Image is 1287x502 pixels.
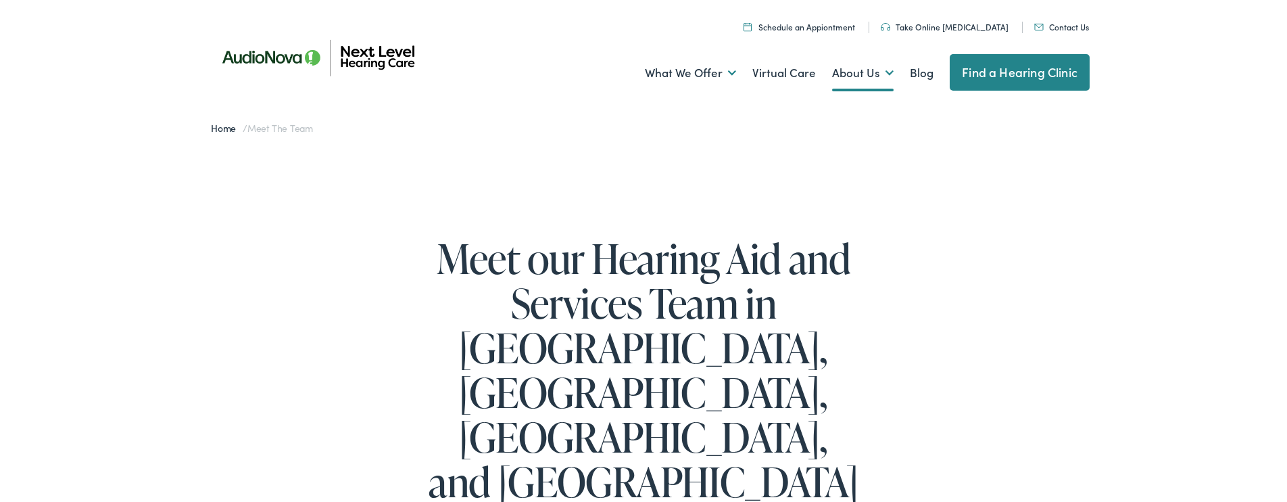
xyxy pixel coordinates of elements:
[881,23,890,31] img: An icon symbolizing headphones, colored in teal, suggests audio-related services or features.
[744,22,752,31] img: Calendar icon representing the ability to schedule a hearing test or hearing aid appointment at N...
[1034,24,1044,30] img: An icon representing mail communication is presented in a unique teal color.
[1034,21,1089,32] a: Contact Us
[247,121,313,135] span: Meet the Team
[211,121,243,135] a: Home
[645,48,736,98] a: What We Offer
[744,21,855,32] a: Schedule an Appiontment
[211,121,313,135] span: /
[752,48,816,98] a: Virtual Care
[950,54,1090,91] a: Find a Hearing Clinic
[881,21,1009,32] a: Take Online [MEDICAL_DATA]
[832,48,894,98] a: About Us
[910,48,933,98] a: Blog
